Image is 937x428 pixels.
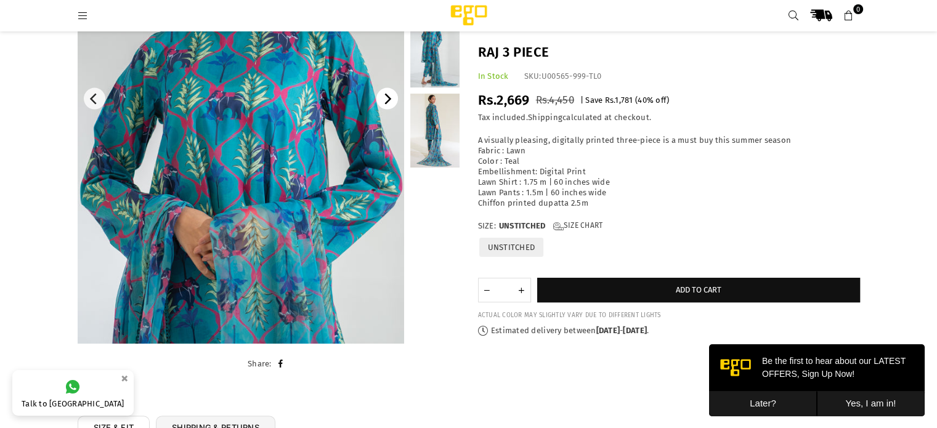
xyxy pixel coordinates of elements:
[528,113,562,123] a: Shipping
[709,344,925,416] iframe: webpush-onsite
[478,43,860,62] h1: Raj 3 piece
[580,95,583,105] span: |
[782,4,805,26] a: Search
[84,88,105,110] button: Previous
[585,95,602,105] span: Save
[416,3,521,28] img: Ego
[838,4,860,26] a: 0
[478,71,509,81] span: In Stock
[72,10,94,20] a: Menu
[605,95,633,105] span: Rs.1,781
[524,71,602,82] div: SKU:
[478,326,860,336] p: Estimated delivery between - .
[478,278,531,302] quantity-input: Quantity
[478,312,860,320] div: ACTUAL COLOR MAY SLIGHTLY VARY DUE TO DIFFERENT LIGHTS
[478,221,860,232] label: Size:
[12,370,134,416] a: Talk to [GEOGRAPHIC_DATA]
[853,4,863,14] span: 0
[478,236,545,258] label: UNSTITCHED
[376,88,398,110] button: Next
[478,113,860,123] div: Tax included. calculated at checkout.
[117,368,132,389] button: ×
[553,221,602,232] a: Size Chart
[248,359,272,368] span: Share:
[638,95,647,105] span: 40
[623,326,647,335] time: [DATE]
[108,47,216,72] button: Yes, I am in!
[499,221,546,232] span: UNSTITCHED
[596,326,620,335] time: [DATE]
[536,94,574,107] span: Rs.4,450
[635,95,669,105] span: ( % off)
[542,71,602,81] span: U00565-999-TL0
[478,135,860,208] div: A visually pleasing, digitally printed three-piece is a must buy this summer season Fabric : Lawn...
[537,278,860,302] button: Add to cart
[676,285,721,294] span: Add to cart
[478,92,530,108] span: Rs.2,669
